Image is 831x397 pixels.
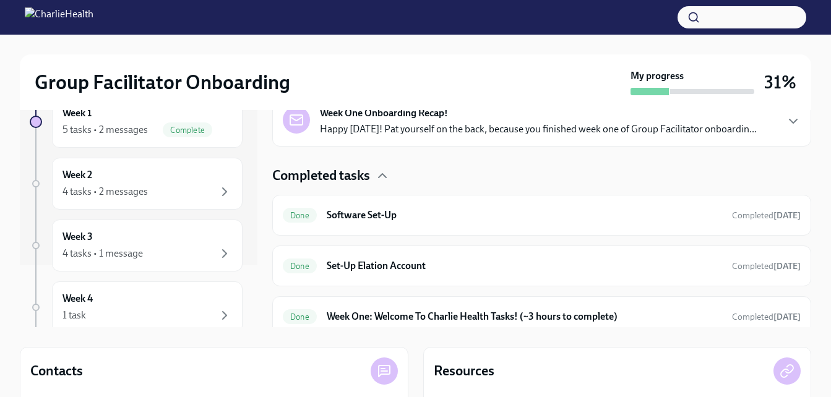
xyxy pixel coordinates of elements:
[272,166,370,185] h4: Completed tasks
[320,122,757,136] p: Happy [DATE]! Pat yourself on the back, because you finished week one of Group Facilitator onboar...
[764,71,796,93] h3: 31%
[25,7,93,27] img: CharlieHealth
[62,292,93,305] h6: Week 4
[732,311,801,323] span: August 27th, 2025 16:33
[732,210,801,221] span: August 25th, 2025 15:54
[62,185,148,198] div: 4 tasks • 2 messages
[62,106,92,120] h6: Week 1
[62,247,143,260] div: 4 tasks • 1 message
[30,362,83,380] h4: Contacts
[30,96,243,148] a: Week 15 tasks • 2 messagesComplete
[272,166,811,185] div: Completed tasks
[327,208,722,222] h6: Software Set-Up
[773,261,801,271] strong: [DATE]
[283,312,317,322] span: Done
[773,312,801,322] strong: [DATE]
[62,168,92,182] h6: Week 2
[773,210,801,221] strong: [DATE]
[283,262,317,271] span: Done
[62,230,93,244] h6: Week 3
[35,70,290,95] h2: Group Facilitator Onboarding
[283,256,801,276] a: DoneSet-Up Elation AccountCompleted[DATE]
[732,312,801,322] span: Completed
[732,260,801,272] span: August 26th, 2025 13:18
[327,259,722,273] h6: Set-Up Elation Account
[283,307,801,327] a: DoneWeek One: Welcome To Charlie Health Tasks! (~3 hours to complete)Completed[DATE]
[320,106,448,120] strong: Week One Onboarding Recap!
[434,362,494,380] h4: Resources
[283,205,801,225] a: DoneSoftware Set-UpCompleted[DATE]
[62,123,148,137] div: 5 tasks • 2 messages
[163,126,212,135] span: Complete
[327,310,722,323] h6: Week One: Welcome To Charlie Health Tasks! (~3 hours to complete)
[62,309,86,322] div: 1 task
[30,220,243,271] a: Week 34 tasks • 1 message
[30,158,243,210] a: Week 24 tasks • 2 messages
[631,69,684,83] strong: My progress
[30,281,243,333] a: Week 41 task
[283,211,317,220] span: Done
[732,210,801,221] span: Completed
[732,261,801,271] span: Completed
